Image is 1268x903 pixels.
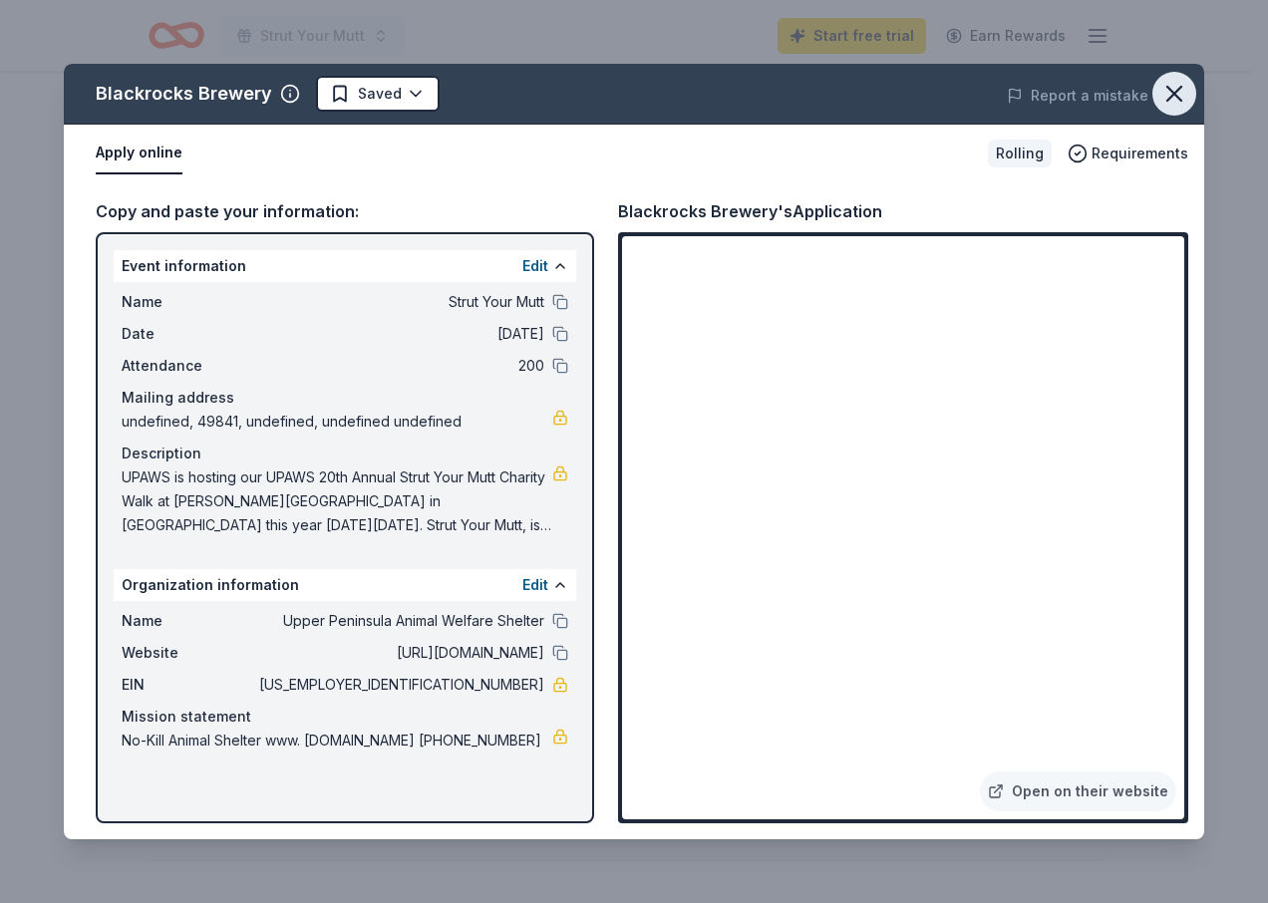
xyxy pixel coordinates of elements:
div: Copy and paste your information: [96,198,594,224]
span: [DATE] [255,322,544,346]
div: Organization information [114,569,576,601]
button: Edit [522,573,548,597]
a: Open on their website [980,771,1176,811]
button: Requirements [1068,142,1188,165]
span: Website [122,641,255,665]
span: Upper Peninsula Animal Welfare Shelter [255,609,544,633]
span: Attendance [122,354,255,378]
span: Name [122,290,255,314]
button: Edit [522,254,548,278]
button: Apply online [96,133,182,174]
button: Saved [316,76,440,112]
span: Date [122,322,255,346]
div: Mission statement [122,705,568,729]
div: Blackrocks Brewery [96,78,272,110]
span: UPAWS is hosting our UPAWS 20th Annual Strut Your Mutt Charity Walk at [PERSON_NAME][GEOGRAPHIC_D... [122,465,552,537]
div: Mailing address [122,386,568,410]
div: Rolling [988,140,1052,167]
div: Blackrocks Brewery's Application [618,198,882,224]
span: No-Kill Animal Shelter www. [DOMAIN_NAME] [PHONE_NUMBER] [122,729,552,752]
div: Event information [114,250,576,282]
button: Report a mistake [1007,84,1148,108]
span: Name [122,609,255,633]
span: undefined, 49841, undefined, undefined undefined [122,410,552,434]
span: EIN [122,673,255,697]
span: Saved [358,82,402,106]
span: 200 [255,354,544,378]
div: Description [122,442,568,465]
span: [URL][DOMAIN_NAME] [255,641,544,665]
span: Requirements [1092,142,1188,165]
span: [US_EMPLOYER_IDENTIFICATION_NUMBER] [255,673,544,697]
span: Strut Your Mutt [255,290,544,314]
